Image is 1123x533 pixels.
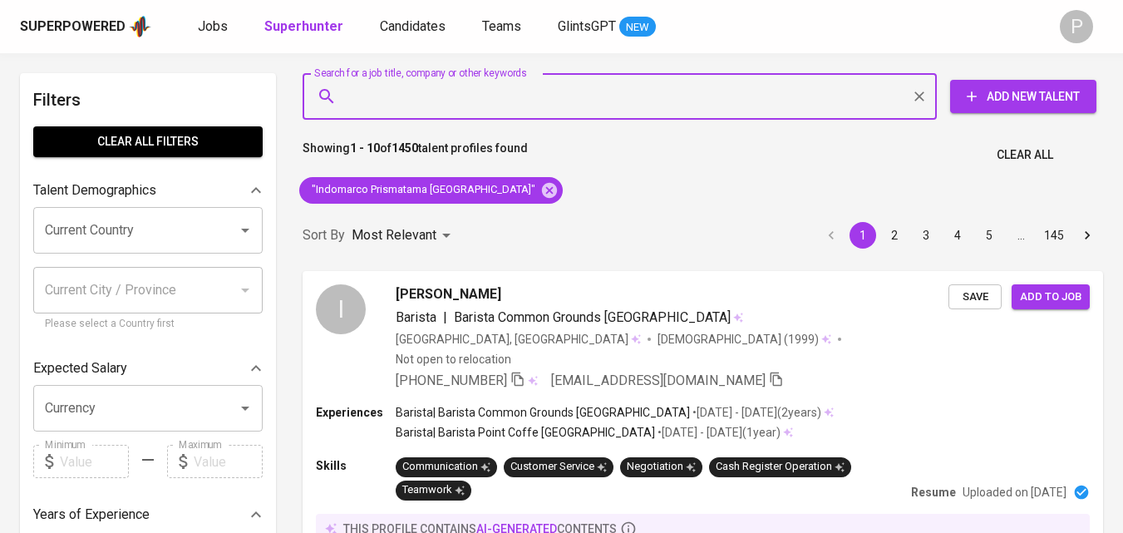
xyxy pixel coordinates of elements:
span: Add to job [1020,288,1081,307]
b: Superhunter [264,18,343,34]
p: Sort By [303,225,345,245]
button: Go to page 2 [881,222,908,249]
span: [PERSON_NAME] [396,284,501,304]
span: Add New Talent [963,86,1083,107]
button: Clear All [990,140,1060,170]
h6: Filters [33,86,263,113]
div: [GEOGRAPHIC_DATA], [GEOGRAPHIC_DATA] [396,331,641,348]
div: Communication [402,459,490,475]
p: Resume [911,484,956,501]
div: I [316,284,366,334]
span: Clear All [997,145,1053,165]
div: P [1060,10,1093,43]
b: 1450 [392,141,418,155]
div: Most Relevant [352,220,456,251]
p: Experiences [316,404,396,421]
div: Talent Demographics [33,174,263,207]
p: • [DATE] - [DATE] ( 1 year ) [655,424,781,441]
button: Add New Talent [950,80,1096,113]
button: Clear All filters [33,126,263,157]
p: Please select a Country first [45,316,251,333]
a: Superpoweredapp logo [20,14,151,39]
button: Save [948,284,1002,310]
img: app logo [129,14,151,39]
div: Years of Experience [33,498,263,531]
button: Clear [908,85,931,108]
div: Teamwork [402,482,465,498]
span: | [443,308,447,328]
span: [PHONE_NUMBER] [396,373,507,388]
b: 1 - 10 [350,141,380,155]
p: Uploaded on [DATE] [963,484,1066,501]
span: [DEMOGRAPHIC_DATA] [658,331,784,348]
p: Years of Experience [33,505,150,525]
p: Skills [316,457,396,474]
div: Cash Register Operation [716,459,845,475]
a: Jobs [198,17,231,37]
p: Not open to relocation [396,351,511,368]
button: Go to page 145 [1039,222,1069,249]
span: Teams [482,18,521,34]
a: Superhunter [264,17,347,37]
div: Superpowered [20,17,126,37]
a: GlintsGPT NEW [558,17,656,37]
p: • [DATE] - [DATE] ( 2 years ) [690,404,821,421]
span: NEW [619,19,656,36]
p: Barista | Barista Common Grounds [GEOGRAPHIC_DATA] [396,404,690,421]
div: Negotiation [627,459,696,475]
button: Add to job [1012,284,1090,310]
div: "Indomarco Prismatama [GEOGRAPHIC_DATA]" [299,177,563,204]
span: Jobs [198,18,228,34]
div: Customer Service [510,459,607,475]
button: Go to next page [1074,222,1101,249]
span: Barista Common Grounds [GEOGRAPHIC_DATA] [454,309,731,325]
p: Talent Demographics [33,180,156,200]
p: Showing of talent profiles found [303,140,528,170]
span: [EMAIL_ADDRESS][DOMAIN_NAME] [551,373,766,388]
button: Open [234,219,257,242]
button: Go to page 3 [913,222,939,249]
nav: pagination navigation [815,222,1103,249]
input: Value [60,445,129,478]
button: Go to page 4 [944,222,971,249]
span: Barista [396,309,436,325]
div: (1999) [658,331,831,348]
span: Save [957,288,993,307]
button: Go to page 5 [976,222,1002,249]
button: Open [234,397,257,420]
input: Value [194,445,263,478]
div: Expected Salary [33,352,263,385]
span: Clear All filters [47,131,249,152]
button: page 1 [850,222,876,249]
p: Expected Salary [33,358,127,378]
span: Candidates [380,18,446,34]
div: … [1007,227,1034,244]
a: Teams [482,17,525,37]
p: Barista | Barista Point Coffe [GEOGRAPHIC_DATA] [396,424,655,441]
span: GlintsGPT [558,18,616,34]
span: "Indomarco Prismatama [GEOGRAPHIC_DATA]" [299,182,545,198]
a: Candidates [380,17,449,37]
p: Most Relevant [352,225,436,245]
